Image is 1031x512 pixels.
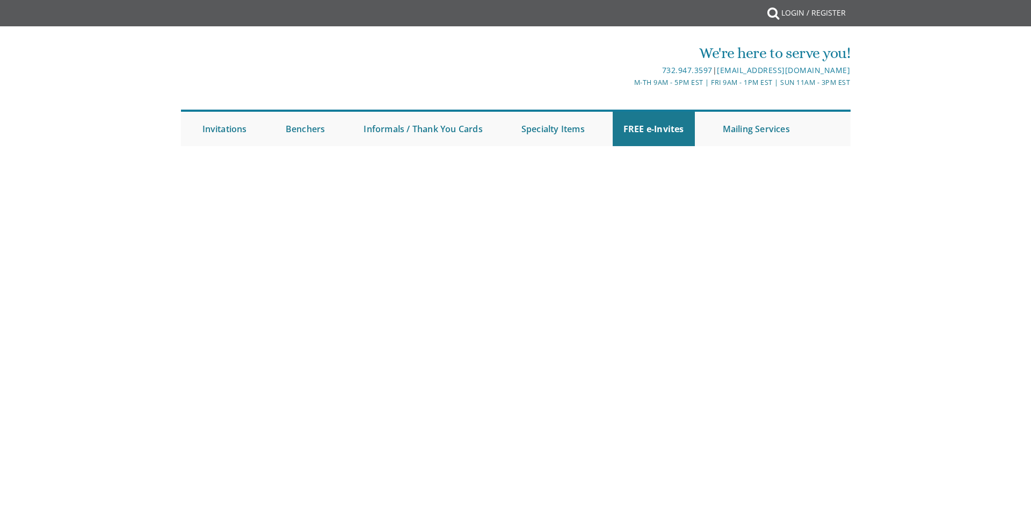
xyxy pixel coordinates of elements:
a: Informals / Thank You Cards [353,112,493,146]
a: [EMAIL_ADDRESS][DOMAIN_NAME] [717,65,850,75]
a: 732.947.3597 [662,65,713,75]
a: Mailing Services [712,112,801,146]
div: M-Th 9am - 5pm EST | Fri 9am - 1pm EST | Sun 11am - 3pm EST [404,77,850,88]
a: Invitations [192,112,258,146]
a: Specialty Items [511,112,596,146]
a: Benchers [275,112,336,146]
a: FREE e-Invites [613,112,695,146]
div: | [404,64,850,77]
div: We're here to serve you! [404,42,850,64]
